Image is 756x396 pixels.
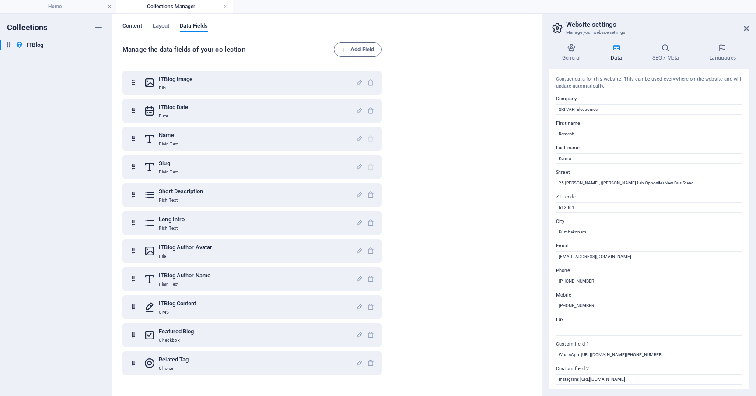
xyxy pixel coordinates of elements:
[556,118,742,129] label: First name
[159,102,188,113] h6: ITBlog Date
[159,186,203,197] h6: Short Description
[159,281,210,288] p: Plain Text
[696,43,749,62] h4: Languages
[159,253,212,260] p: File
[334,42,381,57] button: Add Field
[556,265,742,276] label: Phone
[159,242,212,253] h6: ITBlog Author Avatar
[159,309,196,316] p: CMS
[566,28,731,36] h3: Manage your website settings
[159,214,185,225] h6: Long Intro
[159,141,178,148] p: Plain Text
[556,364,742,374] label: Custom field 2
[159,365,189,372] p: Choice
[159,169,178,176] p: Plain Text
[159,326,194,337] h6: Featured Blog
[556,315,742,325] label: Fax
[159,197,203,204] p: Rich Text
[159,298,196,309] h6: ITBlog Content
[556,76,742,90] div: Contact data for this website. This can be used everywhere on the website and will update automat...
[159,85,192,92] p: File
[7,22,48,33] h6: Collections
[556,339,742,350] label: Custom field 1
[159,130,178,141] h6: Name
[159,354,189,365] h6: Related Tag
[556,290,742,301] label: Mobile
[556,241,742,251] label: Email
[159,337,194,344] p: Checkbox
[556,192,742,202] label: ZIP code
[93,22,103,33] i: Create new collection
[341,44,374,55] span: Add Field
[159,270,210,281] h6: ITBlog Author Name
[566,21,749,28] h2: Website settings
[116,2,233,11] h4: Collections Manager
[153,21,170,33] span: Layout
[639,43,696,62] h4: SEO / Meta
[159,225,185,232] p: Rich Text
[549,43,597,62] h4: General
[27,40,43,50] h6: ITBlog
[556,167,742,178] label: Street
[597,43,639,62] h4: Data
[556,143,742,153] label: Last name
[180,21,208,33] span: Data Fields
[159,158,178,169] h6: Slug
[159,113,188,120] p: Date
[159,74,192,85] h6: ITBlog Image
[556,216,742,227] label: City
[122,44,334,55] h6: Manage the data fields of your collection
[556,94,742,104] label: Company
[122,21,142,33] span: Content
